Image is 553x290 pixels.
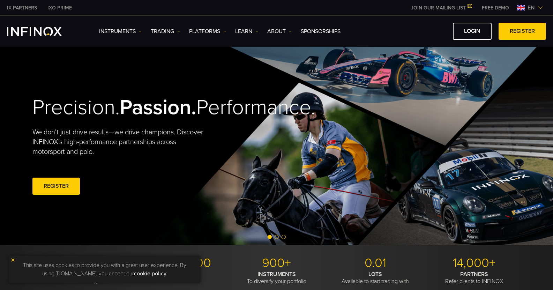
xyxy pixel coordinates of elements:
p: This site uses cookies to provide you with a great user experience. By using [DOMAIN_NAME], you a... [12,259,197,280]
p: To diversify your portfolio [230,271,323,285]
strong: Passion. [120,95,196,120]
span: Go to slide 2 [275,235,279,239]
p: 900+ [230,255,323,271]
a: INFINOX [2,4,42,12]
p: Refer clients to INFINOX [427,271,521,285]
p: 14,000+ [427,255,521,271]
a: INFINOX Logo [7,27,78,36]
p: 0.01 [329,255,422,271]
a: TRADING [151,27,180,36]
a: Learn [235,27,259,36]
a: cookie policy [134,270,166,277]
a: JOIN OUR MAILING LIST [406,5,477,11]
h2: Precision. Performance. [32,95,252,120]
strong: INSTRUMENTS [257,271,296,278]
img: yellow close icon [10,258,15,262]
strong: PARTNERS [460,271,488,278]
a: ABOUT [267,27,292,36]
p: We don't just drive results—we drive champions. Discover INFINOX’s high-performance partnerships ... [32,127,208,157]
a: INFINOX [42,4,77,12]
a: REGISTER [499,23,546,40]
a: INFINOX MENU [477,4,514,12]
a: REGISTER [32,178,80,195]
span: Go to slide 3 [282,235,286,239]
span: Go to slide 1 [268,235,272,239]
a: SPONSORSHIPS [301,27,341,36]
p: Available to start trading with [329,271,422,285]
strong: LOTS [368,271,382,278]
a: PLATFORMS [189,27,226,36]
a: Instruments [99,27,142,36]
span: en [525,3,538,12]
a: LOGIN [453,23,492,40]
